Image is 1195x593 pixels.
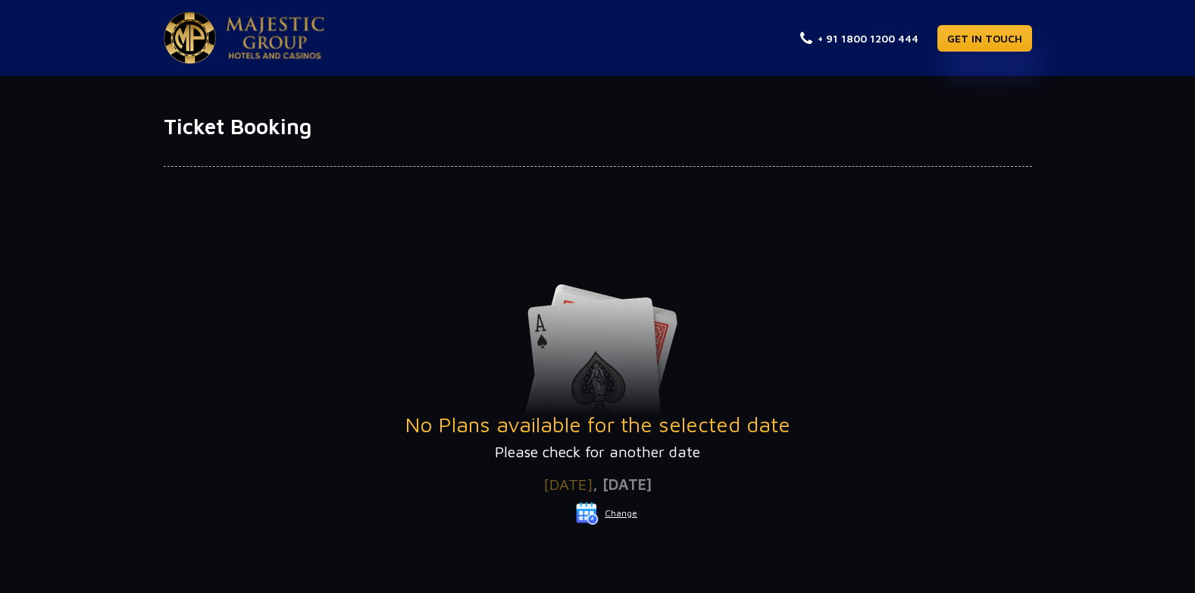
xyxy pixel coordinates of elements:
[937,25,1032,52] a: GET IN TOUCH
[593,475,652,493] span: , [DATE]
[164,412,1032,438] h3: No Plans available for the selected date
[543,475,593,493] span: [DATE]
[800,30,918,46] a: + 91 1800 1200 444
[575,501,638,526] button: Change
[164,12,216,64] img: Majestic Pride
[164,114,1032,140] h1: Ticket Booking
[226,17,324,59] img: Majestic Pride
[164,441,1032,463] p: Please check for another date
